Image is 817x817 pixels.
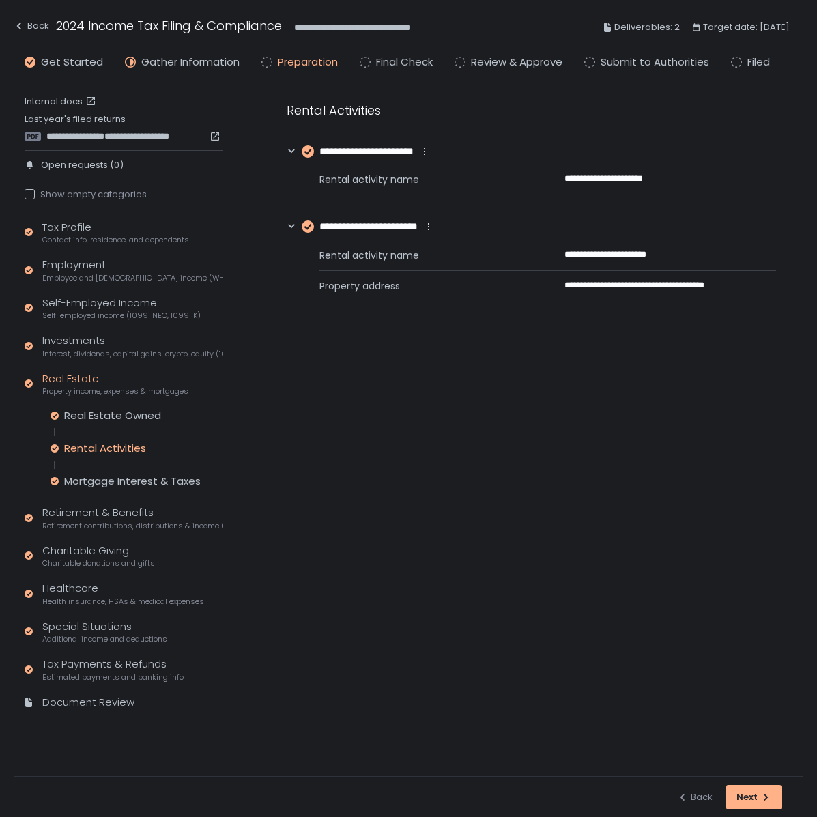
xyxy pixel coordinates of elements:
[25,113,223,142] div: Last year's filed returns
[319,279,532,293] span: Property address
[42,349,223,359] span: Interest, dividends, capital gains, crypto, equity (1099s, K-1s)
[471,55,562,70] span: Review & Approve
[42,371,188,397] div: Real Estate
[42,672,184,683] span: Estimated payments and banking info
[42,619,167,645] div: Special Situations
[42,558,155,569] span: Charitable donations and gifts
[42,235,189,245] span: Contact info, residence, and dependents
[42,257,223,283] div: Employment
[703,19,790,35] span: Target date: [DATE]
[14,18,49,34] div: Back
[64,442,146,455] div: Rental Activities
[42,273,223,283] span: Employee and [DEMOGRAPHIC_DATA] income (W-2s)
[376,55,433,70] span: Final Check
[25,96,99,108] a: Internal docs
[141,55,240,70] span: Gather Information
[726,785,782,809] button: Next
[601,55,709,70] span: Submit to Authorities
[42,333,223,359] div: Investments
[56,16,282,35] h1: 2024 Income Tax Filing & Compliance
[677,785,713,809] button: Back
[319,173,532,186] span: Rental activity name
[42,657,184,683] div: Tax Payments & Refunds
[287,101,776,119] div: Rental Activities
[42,311,201,321] span: Self-employed income (1099-NEC, 1099-K)
[42,597,204,607] span: Health insurance, HSAs & medical expenses
[677,791,713,803] div: Back
[614,19,680,35] span: Deliverables: 2
[278,55,338,70] span: Preparation
[64,409,161,422] div: Real Estate Owned
[42,581,204,607] div: Healthcare
[42,695,134,711] div: Document Review
[42,386,188,397] span: Property income, expenses & mortgages
[42,521,223,531] span: Retirement contributions, distributions & income (1099-R, 5498)
[64,474,201,488] div: Mortgage Interest & Taxes
[42,634,167,644] span: Additional income and deductions
[736,791,771,803] div: Next
[41,55,103,70] span: Get Started
[41,159,124,171] span: Open requests (0)
[42,543,155,569] div: Charitable Giving
[319,248,532,262] span: Rental activity name
[14,16,49,39] button: Back
[42,220,189,246] div: Tax Profile
[42,505,223,531] div: Retirement & Benefits
[747,55,770,70] span: Filed
[42,296,201,321] div: Self-Employed Income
